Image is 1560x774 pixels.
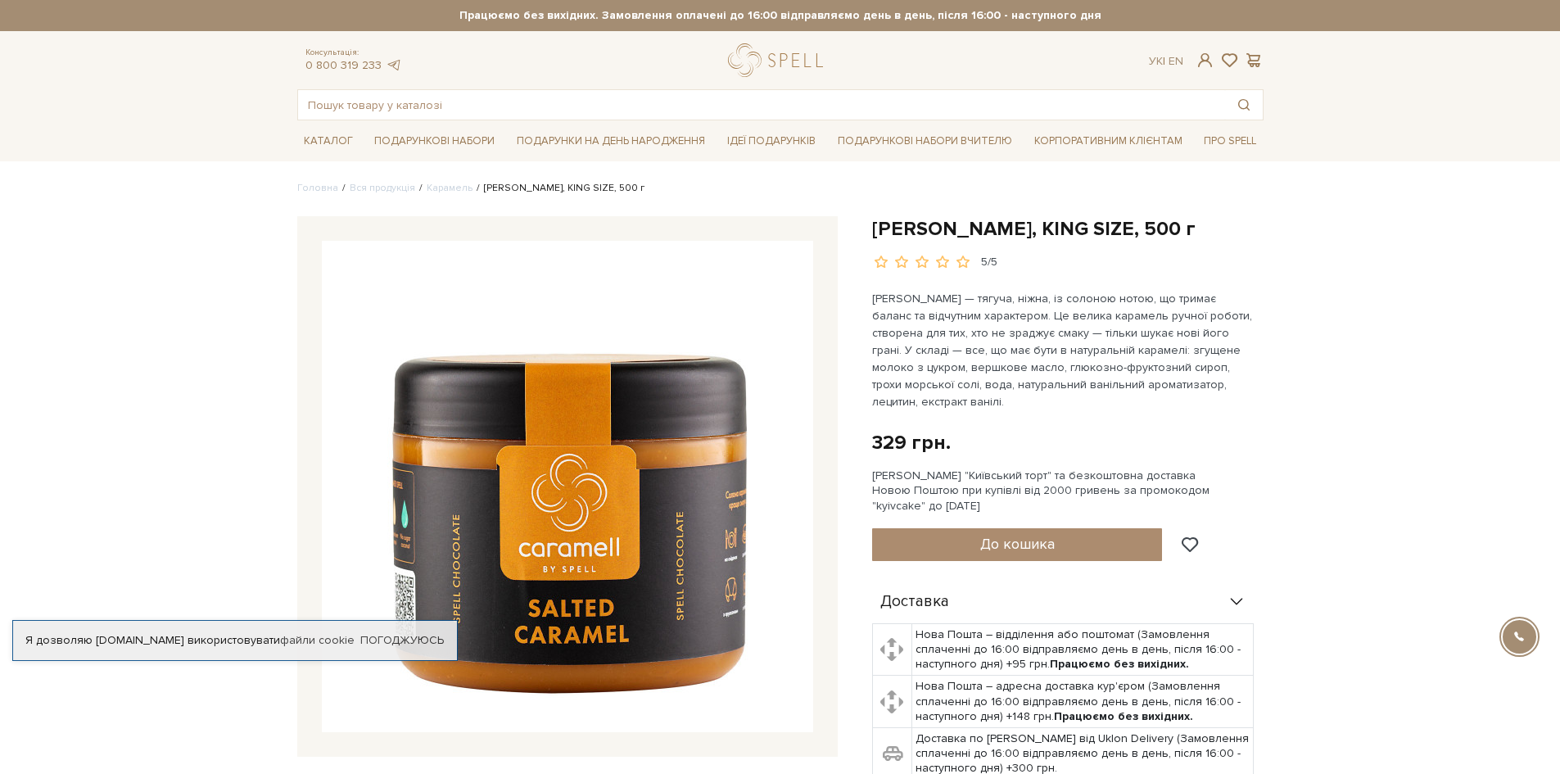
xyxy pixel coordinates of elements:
a: Головна [297,182,338,194]
a: 0 800 319 233 [305,58,382,72]
a: Подарункові набори Вчителю [831,127,1019,155]
a: telegram [386,58,402,72]
td: Нова Пошта – адресна доставка кур'єром (Замовлення сплаченні до 16:00 відправляємо день в день, п... [912,676,1254,728]
div: 5/5 [981,255,997,270]
button: До кошика [872,528,1163,561]
a: Ідеї подарунків [721,129,822,154]
a: Корпоративним клієнтам [1028,129,1189,154]
a: файли cookie [280,633,355,647]
p: [PERSON_NAME] — тягуча, ніжна, із солоною нотою, що тримає баланс та відчутним характером. Це вел... [872,290,1256,410]
a: Карамель [427,182,473,194]
a: logo [728,43,830,77]
a: Погоджуюсь [360,633,444,648]
button: Пошук товару у каталозі [1225,90,1263,120]
a: En [1169,54,1183,68]
a: Подарунки на День народження [510,129,712,154]
strong: Працюємо без вихідних. Замовлення оплачені до 16:00 відправляємо день в день, після 16:00 - насту... [297,8,1264,23]
div: Я дозволяю [DOMAIN_NAME] використовувати [13,633,457,648]
a: Подарункові набори [368,129,501,154]
div: [PERSON_NAME] "Київський торт" та безкоштовна доставка Новою Поштою при купівлі від 2000 гривень ... [872,468,1264,514]
span: | [1163,54,1165,68]
span: До кошика [980,535,1055,553]
a: Каталог [297,129,359,154]
h1: [PERSON_NAME], KING SIZE, 500 г [872,216,1264,242]
input: Пошук товару у каталозі [298,90,1225,120]
a: Вся продукція [350,182,415,194]
span: Консультація: [305,48,402,58]
div: 329 грн. [872,430,951,455]
b: Працюємо без вихідних. [1050,657,1189,671]
span: Доставка [880,595,949,609]
div: Ук [1149,54,1183,69]
a: Про Spell [1197,129,1263,154]
td: Нова Пошта – відділення або поштомат (Замовлення сплаченні до 16:00 відправляємо день в день, піс... [912,623,1254,676]
li: [PERSON_NAME], KING SIZE, 500 г [473,181,644,196]
b: Працюємо без вихідних. [1054,709,1193,723]
img: Солона карамель, KING SIZE, 500 г [322,241,813,732]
